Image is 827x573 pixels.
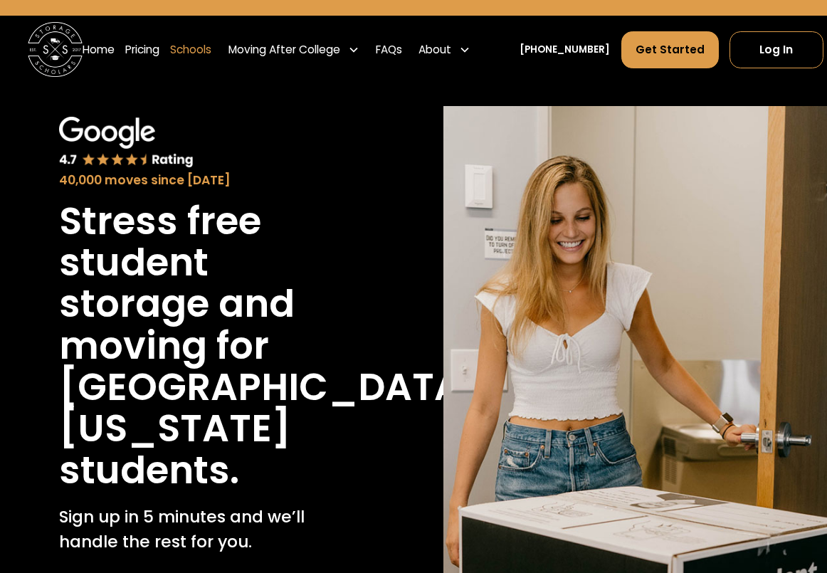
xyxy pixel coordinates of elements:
[413,31,475,69] div: About
[83,31,115,69] a: Home
[28,22,83,77] a: home
[418,41,451,58] div: About
[28,22,83,77] img: Storage Scholars main logo
[621,31,720,68] a: Get Started
[59,201,362,367] h1: Stress free student storage and moving for
[729,31,823,68] a: Log In
[223,31,364,69] div: Moving After College
[59,117,194,168] img: Google 4.7 star rating
[59,450,239,491] h1: students.
[125,31,159,69] a: Pricing
[228,41,340,58] div: Moving After College
[520,43,610,57] a: [PHONE_NUMBER]
[170,31,211,69] a: Schools
[376,31,402,69] a: FAQs
[59,171,362,189] div: 40,000 moves since [DATE]
[59,367,480,450] h1: [GEOGRAPHIC_DATA][US_STATE]
[59,505,362,554] p: Sign up in 5 minutes and we’ll handle the rest for you.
